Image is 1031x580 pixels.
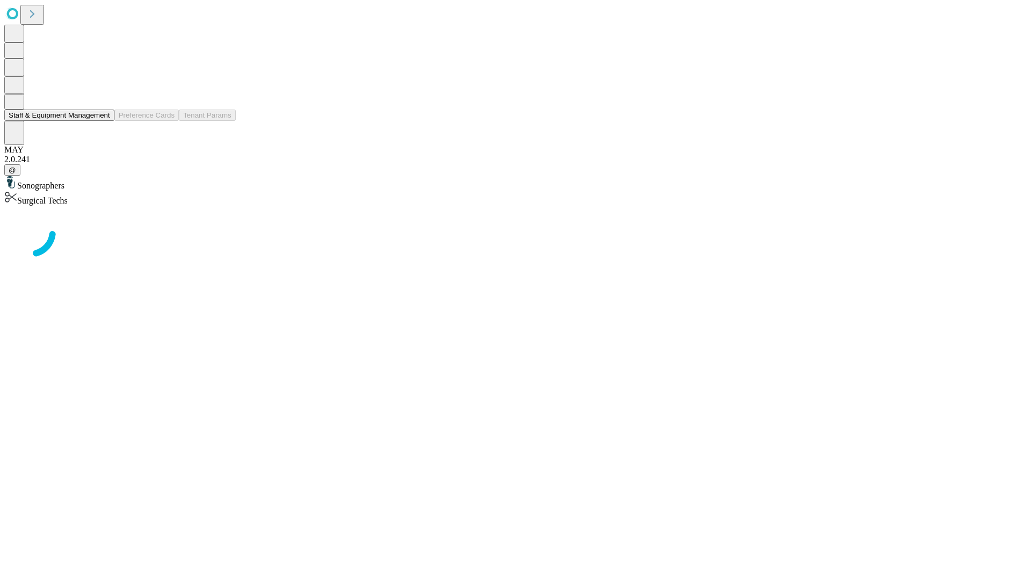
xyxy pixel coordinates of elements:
[4,145,1027,155] div: MAY
[9,166,16,174] span: @
[4,176,1027,191] div: Sonographers
[4,191,1027,206] div: Surgical Techs
[179,110,236,121] button: Tenant Params
[114,110,179,121] button: Preference Cards
[4,155,1027,164] div: 2.0.241
[4,110,114,121] button: Staff & Equipment Management
[4,164,20,176] button: @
